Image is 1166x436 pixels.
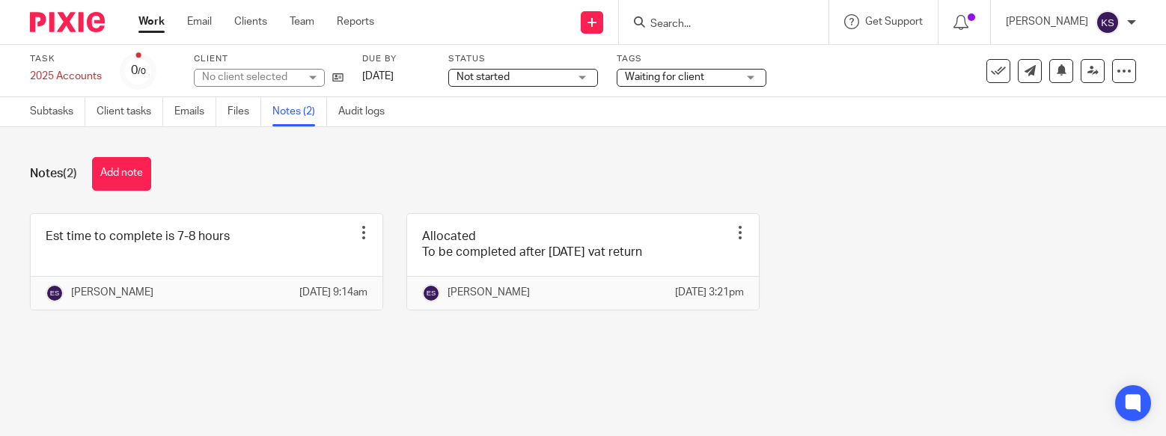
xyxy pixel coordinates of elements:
p: [DATE] 9:14am [299,285,367,300]
label: Tags [617,53,766,65]
span: [DATE] [362,71,394,82]
a: Notes (2) [272,97,327,126]
a: Client tasks [97,97,163,126]
label: Task [30,53,102,65]
label: Status [448,53,598,65]
img: svg%3E [422,284,440,302]
img: svg%3E [46,284,64,302]
h1: Notes [30,166,77,182]
p: [DATE] 3:21pm [675,285,744,300]
span: Waiting for client [625,72,704,82]
p: [PERSON_NAME] [71,285,153,300]
input: Search [649,18,784,31]
a: Emails [174,97,216,126]
p: [PERSON_NAME] [1006,14,1088,29]
a: Email [187,14,212,29]
img: svg%3E [1096,10,1120,34]
span: (2) [63,168,77,179]
p: [PERSON_NAME] [448,285,530,300]
a: Files [228,97,261,126]
a: Team [290,14,314,29]
a: Clients [234,14,267,29]
a: Subtasks [30,97,85,126]
button: Add note [92,157,151,191]
a: Work [138,14,165,29]
label: Due by [362,53,430,65]
img: Pixie [30,12,105,32]
div: 2025 Accounts [30,69,102,84]
div: No client selected [202,70,299,85]
span: Get Support [865,16,923,27]
a: Reports [337,14,374,29]
small: /0 [138,67,146,76]
div: 0 [131,62,146,79]
label: Client [194,53,344,65]
span: Not started [457,72,510,82]
a: Audit logs [338,97,396,126]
